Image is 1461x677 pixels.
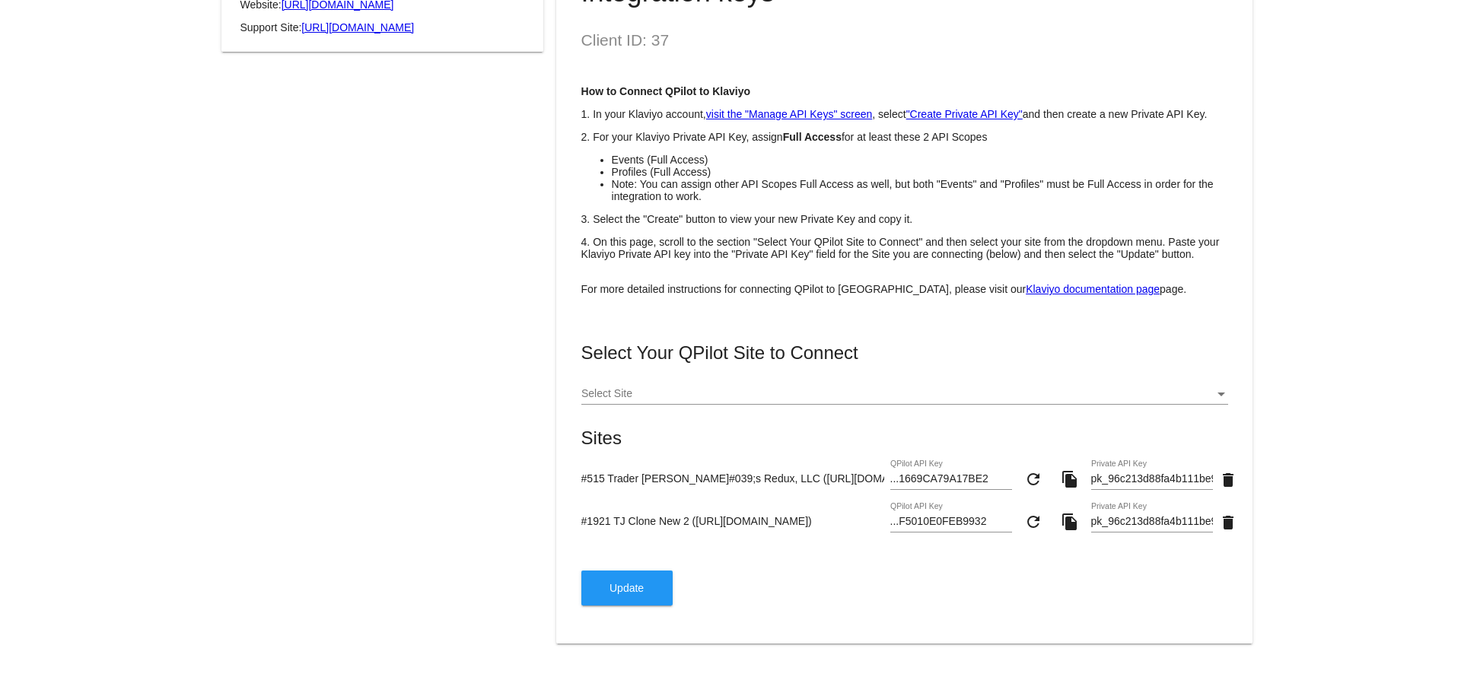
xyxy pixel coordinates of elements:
[890,473,1012,485] input: QPilot API Key
[612,154,1228,166] li: Events (Full Access)
[581,85,750,97] strong: How to Connect QPilot to Klaviyo
[1091,516,1213,528] input: Private API Key
[890,516,1012,528] input: QPilot API Key
[581,271,1228,295] p: For more detailed instructions for connecting QPilot to [GEOGRAPHIC_DATA], please visit our page.
[1219,471,1237,489] mat-icon: delete
[612,178,1228,202] li: Note: You can assign other API Scopes Full Access as well, but both "Events" and "Profiles" must ...
[581,108,1228,120] p: 1. In your Klaviyo account, , select and then create a new Private API Key.
[581,31,1228,49] h2: Client ID: 37
[1219,513,1237,532] mat-icon: delete
[1026,283,1160,295] a: Klaviyo documentation page
[581,236,1228,260] p: 4. On this page, scroll to the section "Select Your QPilot Site to Connect" and then select your ...
[301,21,414,33] a: [URL][DOMAIN_NAME]
[610,582,644,594] span: Update
[581,213,1228,225] p: 3. Select the "Create" button to view your new Private Key and copy it.
[783,131,842,143] strong: Full Access
[906,108,1023,120] a: "Create Private API Key"
[1061,470,1079,488] mat-icon: file_copy
[240,21,525,33] p: Support Site:
[1061,513,1079,531] mat-icon: file_copy
[581,342,1228,364] mat-card-title: Select Your QPilot Site to Connect
[706,108,873,120] a: visit the "Manage API Keys" screen
[1091,473,1213,485] input: Private API Key
[1024,513,1042,531] mat-icon: refresh
[581,571,673,605] button: Update
[612,166,1228,178] li: Profiles (Full Access)
[581,427,1228,449] mat-card-title: Sites
[1024,470,1042,488] mat-icon: refresh
[581,131,1228,143] p: 2. For your Klaviyo Private API Key, assign for at least these 2 API Scopes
